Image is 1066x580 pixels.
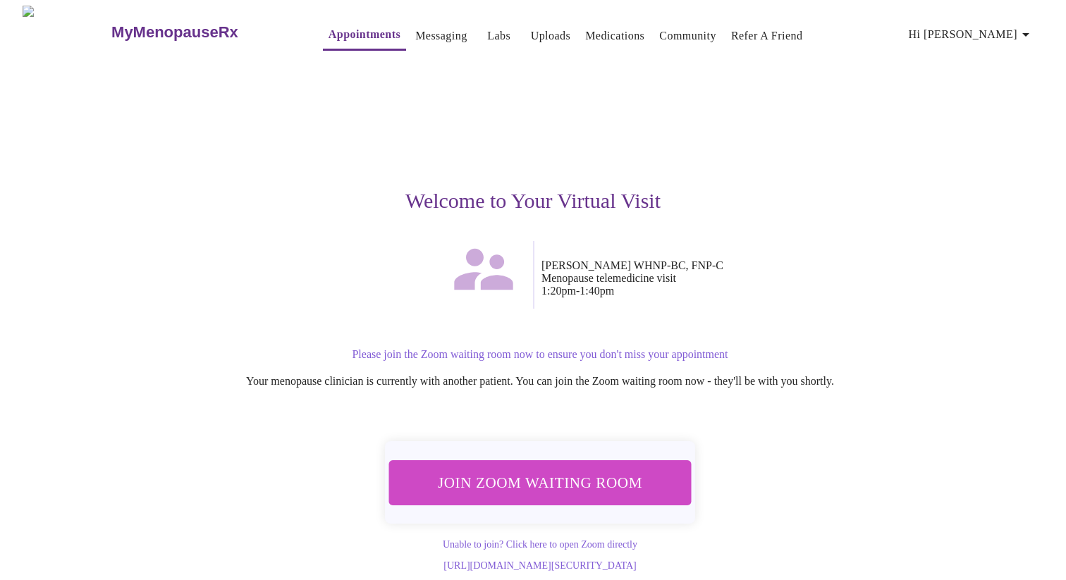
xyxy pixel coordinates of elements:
button: Uploads [525,22,577,50]
h3: Welcome to Your Virtual Visit [99,189,967,213]
button: Hi [PERSON_NAME] [903,20,1040,49]
h3: MyMenopauseRx [111,23,238,42]
span: Join Zoom Waiting Room [408,469,673,495]
button: Join Zoom Waiting Room [388,460,691,505]
p: Your menopause clinician is currently with another patient. You can join the Zoom waiting room no... [113,375,967,388]
p: [PERSON_NAME] WHNP-BC, FNP-C Menopause telemedicine visit 1:20pm - 1:40pm [541,259,967,297]
a: Labs [487,26,510,46]
button: Community [654,22,722,50]
a: Messaging [415,26,467,46]
a: Unable to join? Click here to open Zoom directly [443,539,637,550]
a: Appointments [329,25,400,44]
img: MyMenopauseRx Logo [23,6,110,58]
a: Refer a Friend [731,26,803,46]
button: Refer a Friend [725,22,809,50]
span: Hi [PERSON_NAME] [909,25,1034,44]
button: Medications [580,22,650,50]
a: Medications [585,26,644,46]
a: Community [659,26,716,46]
p: Please join the Zoom waiting room now to ensure you don't miss your appointment [113,348,967,361]
button: Appointments [323,20,406,51]
button: Labs [477,22,522,50]
a: MyMenopauseRx [110,8,295,57]
a: Uploads [531,26,571,46]
button: Messaging [410,22,472,50]
a: [URL][DOMAIN_NAME][SECURITY_DATA] [443,560,636,571]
